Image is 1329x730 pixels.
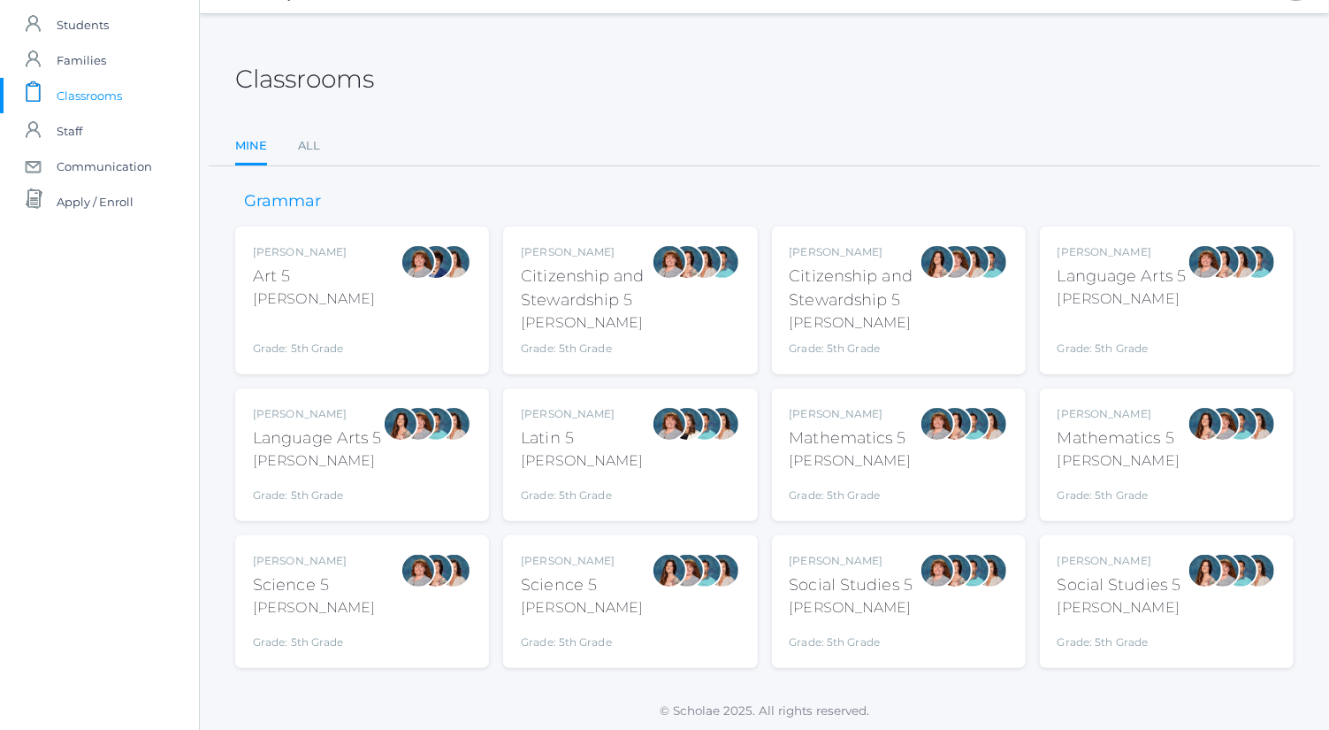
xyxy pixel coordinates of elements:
div: Sarah Bence [1205,406,1241,442]
div: [PERSON_NAME] [790,406,912,422]
div: Westen Taylor [973,244,1008,280]
h3: Grammar [235,193,330,211]
div: Westen Taylor [955,406,990,442]
div: Sarah Bence [401,553,436,588]
div: Language Arts 5 [253,426,382,450]
span: Communication [57,149,152,184]
div: Rebecca Salazar [920,244,955,280]
div: Westen Taylor [1223,406,1258,442]
div: Rebecca Salazar [1188,406,1223,442]
div: [PERSON_NAME] [1058,288,1187,310]
div: Grade: 5th Grade [253,626,375,650]
div: Rebecca Salazar [669,244,705,280]
div: Mathematics 5 [790,426,912,450]
div: Rebecca Salazar [652,553,687,588]
div: Sarah Bence [920,406,955,442]
span: Students [57,7,109,42]
div: Grade: 5th Grade [521,626,643,650]
div: Sarah Bence [937,244,973,280]
div: Sarah Bence [920,553,955,588]
div: Cari Burke [973,553,1008,588]
div: [PERSON_NAME] [253,288,375,310]
h2: Classrooms [235,65,374,93]
div: [PERSON_NAME] [253,406,382,422]
div: Science 5 [253,573,375,597]
div: Sarah Bence [652,406,687,442]
div: Rebecca Salazar [1205,244,1241,280]
div: [PERSON_NAME] [253,553,375,569]
div: [PERSON_NAME] [790,553,913,569]
div: Cari Burke [705,553,740,588]
div: Westen Taylor [1241,244,1276,280]
div: Cari Burke [1241,406,1276,442]
div: Cari Burke [973,406,1008,442]
div: [PERSON_NAME] [521,450,643,472]
div: [PERSON_NAME] [521,597,643,619]
p: © Scholae 2025. All rights reserved. [200,702,1329,719]
div: Cari Burke [436,553,471,588]
div: Westen Taylor [705,244,740,280]
div: Grade: 5th Grade [1058,317,1187,357]
span: Classrooms [57,78,122,113]
div: Cari Burke [436,244,471,280]
div: Citizenship and Stewardship 5 [790,265,920,312]
div: Art 5 [253,265,375,288]
a: All [298,128,320,164]
div: Rebecca Salazar [418,553,454,588]
span: Families [57,42,106,78]
div: [PERSON_NAME] [1058,406,1180,422]
a: Mine [235,128,267,166]
div: Rebecca Salazar [937,553,973,588]
div: Westen Taylor [1223,553,1258,588]
div: Social Studies 5 [790,573,913,597]
div: Westen Taylor [687,553,722,588]
div: [PERSON_NAME] [790,312,920,334]
div: Westen Taylor [418,406,454,442]
div: Rebecca Salazar [383,406,418,442]
div: [PERSON_NAME] [253,244,375,260]
div: Sarah Bence [652,244,687,280]
div: Teresa Deutsch [669,406,705,442]
div: [PERSON_NAME] [253,450,382,472]
div: Grade: 5th Grade [790,626,913,650]
span: Apply / Enroll [57,184,134,219]
div: Cari Burke [705,406,740,442]
div: [PERSON_NAME] [521,312,651,334]
div: Mathematics 5 [1058,426,1180,450]
div: Grade: 5th Grade [253,317,375,357]
div: Cari Burke [1241,553,1276,588]
div: Rebecca Salazar [937,406,973,442]
div: Social Studies 5 [1058,573,1181,597]
div: [PERSON_NAME] [1058,244,1187,260]
div: [PERSON_NAME] [521,553,643,569]
div: Westen Taylor [955,553,990,588]
div: Grade: 5th Grade [790,341,920,357]
div: Grade: 5th Grade [521,479,643,503]
div: Carolyn Sugimoto [418,244,454,280]
div: Sarah Bence [401,406,436,442]
div: Westen Taylor [687,406,722,442]
div: Sarah Bence [1188,244,1223,280]
div: Cari Burke [687,244,722,280]
div: Science 5 [521,573,643,597]
div: [PERSON_NAME] [1058,597,1181,619]
div: [PERSON_NAME] [790,597,913,619]
div: Language Arts 5 [1058,265,1187,288]
div: [PERSON_NAME] [521,244,651,260]
div: [PERSON_NAME] [790,244,920,260]
div: [PERSON_NAME] [790,450,912,472]
div: Grade: 5th Grade [1058,626,1181,650]
div: Grade: 5th Grade [521,341,651,357]
div: Sarah Bence [669,553,705,588]
div: Grade: 5th Grade [253,479,382,503]
div: Rebecca Salazar [1188,553,1223,588]
div: Cari Burke [1223,244,1258,280]
div: Cari Burke [436,406,471,442]
div: Sarah Bence [401,244,436,280]
span: Staff [57,113,82,149]
div: Latin 5 [521,426,643,450]
div: [PERSON_NAME] [1058,450,1180,472]
div: Sarah Bence [1205,553,1241,588]
div: [PERSON_NAME] [253,597,375,619]
div: Grade: 5th Grade [790,479,912,503]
